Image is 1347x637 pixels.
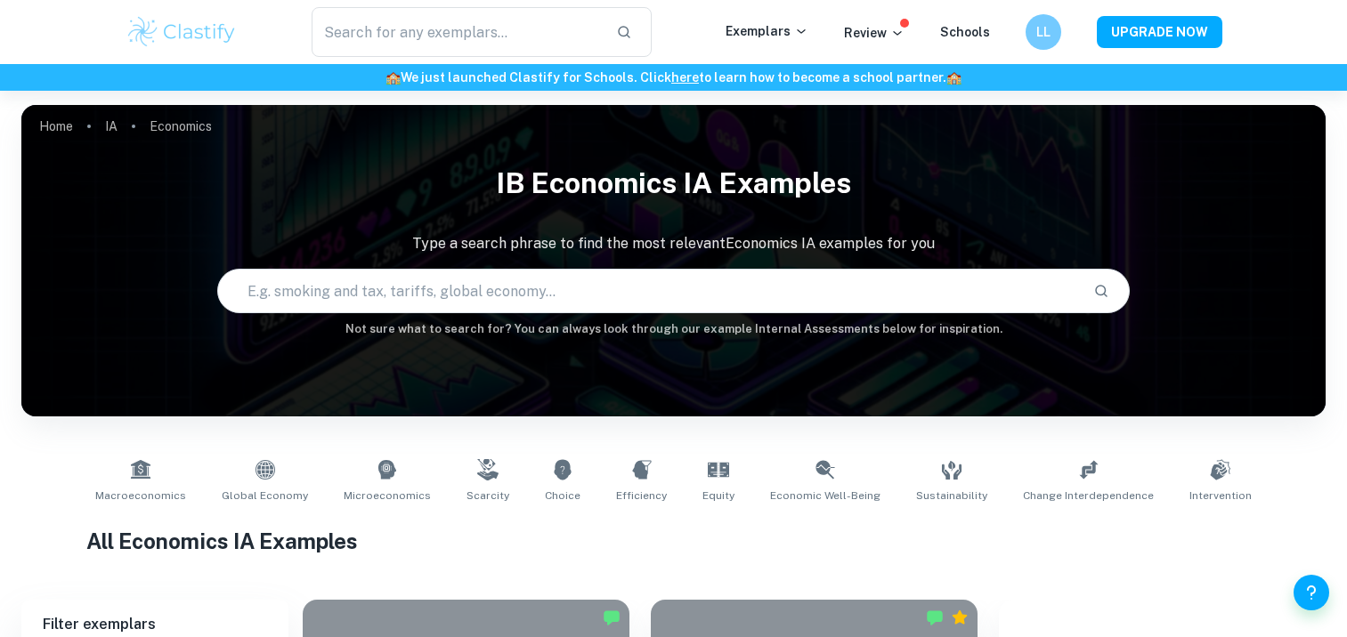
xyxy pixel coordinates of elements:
[150,117,212,136] p: Economics
[616,488,667,504] span: Efficiency
[86,525,1261,557] h1: All Economics IA Examples
[312,7,603,57] input: Search for any exemplars...
[21,233,1326,254] p: Type a search phrase to find the most relevant Economics IA examples for you
[844,23,905,43] p: Review
[95,488,186,504] span: Macroeconomics
[671,70,699,85] a: here
[218,266,1080,316] input: E.g. smoking and tax, tariffs, global economy...
[21,320,1326,338] h6: Not sure what to search for? You can always look through our example Internal Assessments below f...
[702,488,734,504] span: Equity
[1086,276,1116,306] button: Search
[126,14,239,50] img: Clastify logo
[545,488,580,504] span: Choice
[4,68,1343,87] h6: We just launched Clastify for Schools. Click to learn how to become a school partner.
[951,609,969,626] div: Premium
[39,114,73,139] a: Home
[770,488,880,504] span: Economic Well-Being
[385,70,401,85] span: 🏫
[1294,575,1329,610] button: Help and Feedback
[726,21,808,41] p: Exemplars
[946,70,962,85] span: 🏫
[603,609,621,626] img: Marked
[467,488,509,504] span: Scarcity
[1023,488,1154,504] span: Change Interdependence
[222,488,308,504] span: Global Economy
[1026,14,1061,50] button: LL
[926,609,944,626] img: Marked
[916,488,987,504] span: Sustainability
[940,25,990,39] a: Schools
[344,488,431,504] span: Microeconomics
[105,114,118,139] a: IA
[21,155,1326,212] h1: IB Economics IA examples
[1097,16,1222,48] button: UPGRADE NOW
[1033,22,1053,42] h6: LL
[1189,488,1252,504] span: Intervention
